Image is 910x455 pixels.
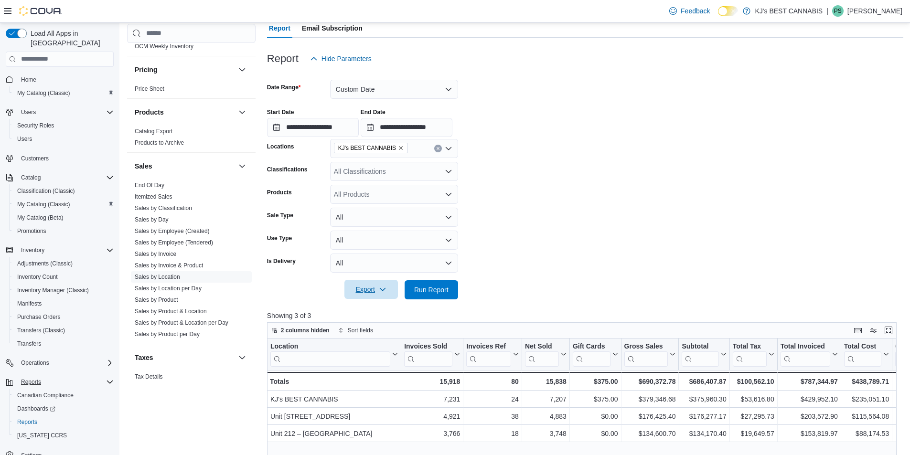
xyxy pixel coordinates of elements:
label: Sale Type [267,212,293,219]
span: Reports [17,376,114,388]
img: Cova [19,6,62,16]
div: $203,572.90 [780,411,837,422]
div: $27,295.73 [732,411,774,422]
a: Sales by Product & Location per Day [135,319,228,326]
span: Products to Archive [135,139,184,147]
button: Location [270,342,398,366]
span: Sales by Location [135,273,180,281]
label: Date Range [267,84,301,91]
span: Sales by Day [135,216,169,223]
button: My Catalog (Classic) [10,86,118,100]
span: Inventory [21,246,44,254]
div: 38 [466,411,518,422]
span: Classification (Classic) [13,185,114,197]
button: Hide Parameters [306,49,375,68]
button: Open list of options [445,145,452,152]
span: Report [269,19,290,38]
p: Showing 3 of 3 [267,311,903,320]
span: Transfers [17,340,41,348]
label: Locations [267,143,294,150]
button: Open list of options [445,190,452,198]
div: $134,600.70 [624,428,675,439]
span: Transfers [13,338,114,349]
button: Remove KJ's BEST CANNABIS from selection in this group [398,145,404,151]
span: Users [13,133,114,145]
span: 2 columns hidden [281,327,330,334]
span: Canadian Compliance [13,390,114,401]
div: $0.00 [573,411,618,422]
label: Use Type [267,234,292,242]
a: Canadian Compliance [13,390,77,401]
button: Export [344,280,398,299]
button: Sales [236,160,248,172]
span: Purchase Orders [13,311,114,323]
div: Sales [127,180,256,344]
button: Invoices Sold [404,342,460,366]
span: Catalog [21,174,41,181]
button: Users [2,106,118,119]
a: Users [13,133,36,145]
span: Sales by Product per Day [135,330,200,338]
button: Pricing [135,65,235,74]
a: My Catalog (Classic) [13,87,74,99]
div: $88,174.53 [844,428,889,439]
button: Inventory Manager (Classic) [10,284,118,297]
div: $176,277.17 [682,411,726,422]
button: Keyboard shortcuts [852,325,864,336]
a: Sales by Location per Day [135,285,202,292]
button: Catalog [2,171,118,184]
div: 80 [466,376,518,387]
span: Sort fields [348,327,373,334]
span: Canadian Compliance [17,392,74,399]
button: Products [236,106,248,118]
div: $176,425.40 [624,411,675,422]
a: Dashboards [10,402,118,415]
a: Sales by Product [135,296,178,303]
div: Invoices Ref [466,342,511,351]
a: [US_STATE] CCRS [13,430,71,441]
button: Manifests [10,297,118,310]
button: Users [10,132,118,146]
label: Classifications [267,166,308,173]
span: [US_STATE] CCRS [17,432,67,439]
div: $19,649.57 [732,428,774,439]
div: $379,346.68 [624,393,675,405]
span: OCM Weekly Inventory [135,42,193,50]
div: Products [127,126,256,152]
div: 4,921 [404,411,460,422]
div: Total Tax [732,342,766,351]
div: Totals [270,376,398,387]
span: My Catalog (Classic) [17,201,70,208]
h3: Taxes [135,353,153,362]
div: Total Cost [844,342,881,366]
span: My Catalog (Classic) [13,87,114,99]
div: Unit 212 – [GEOGRAPHIC_DATA] [270,428,398,439]
div: 24 [466,393,518,405]
div: Total Cost [844,342,881,351]
span: Inventory Count [13,271,114,283]
span: Email Subscription [302,19,363,38]
button: [US_STATE] CCRS [10,429,118,442]
span: Users [17,135,32,143]
a: Itemized Sales [135,193,172,200]
span: Inventory [17,244,114,256]
a: Price Sheet [135,85,164,92]
button: Catalog [17,172,44,183]
button: Operations [2,356,118,370]
div: $100,562.10 [732,376,774,387]
span: Sales by Product [135,296,178,304]
a: Sales by Invoice [135,251,176,257]
button: Transfers (Classic) [10,324,118,337]
div: 15,838 [525,376,567,387]
span: Inventory Manager (Classic) [13,285,114,296]
div: $690,372.78 [624,376,675,387]
button: Gross Sales [624,342,675,366]
div: KJ's BEST CANNABIS [270,393,398,405]
div: $375.00 [573,376,618,387]
a: Products to Archive [135,139,184,146]
a: Manifests [13,298,45,309]
span: Hide Parameters [321,54,372,63]
div: Net Sold [525,342,559,366]
span: Security Roles [17,122,54,129]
